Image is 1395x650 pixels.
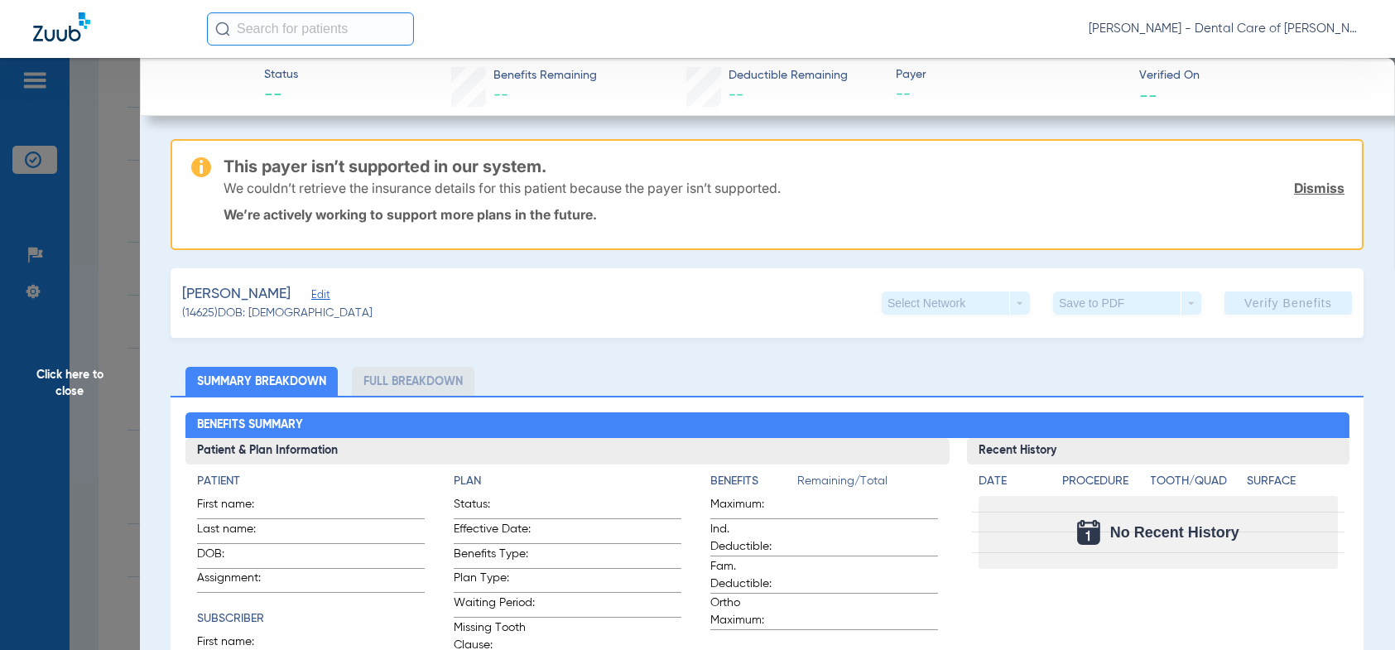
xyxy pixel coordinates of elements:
span: [PERSON_NAME] - Dental Care of [PERSON_NAME] [1089,21,1362,37]
h4: Date [979,473,1048,490]
span: -- [1139,86,1157,104]
img: Search Icon [215,22,230,36]
li: Full Breakdown [352,367,474,396]
span: Ortho Maximum: [710,595,791,629]
h4: Procedure [1062,473,1145,490]
span: First name: [197,496,278,518]
span: Maximum: [710,496,791,518]
span: -- [264,84,298,108]
h2: Benefits Summary [185,412,1349,439]
span: Status [264,66,298,84]
span: Deductible Remaining [729,67,848,84]
span: (14625) DOB: [DEMOGRAPHIC_DATA] [182,305,373,322]
span: Payer [896,66,1124,84]
h4: Plan [454,473,681,490]
img: Calendar [1077,520,1100,545]
app-breakdown-title: Tooth/Quad [1151,473,1242,496]
span: Effective Date: [454,521,535,543]
h3: This payer isn’t supported in our system. [224,158,1344,175]
span: Fam. Deductible: [710,558,791,593]
a: Dismiss [1294,180,1344,196]
span: Remaining/Total [797,473,938,496]
span: Ind. Deductible: [710,521,791,556]
span: Benefits Remaining [493,67,597,84]
span: Edit [311,289,326,305]
h3: Recent History [967,438,1349,465]
span: DOB: [197,546,278,568]
h4: Surface [1247,473,1338,490]
span: No Recent History [1110,524,1239,541]
img: Zuub Logo [33,12,90,41]
span: Last name: [197,521,278,543]
span: -- [729,88,743,103]
span: Verified On [1139,67,1368,84]
span: -- [493,88,508,103]
span: [PERSON_NAME] [182,284,291,305]
span: Status: [454,496,535,518]
app-breakdown-title: Benefits [710,473,797,496]
p: We couldn’t retrieve the insurance details for this patient because the payer isn’t supported. [224,180,781,196]
span: Benefits Type: [454,546,535,568]
li: Summary Breakdown [185,367,338,396]
span: -- [896,84,1124,105]
span: Waiting Period: [454,595,535,617]
app-breakdown-title: Surface [1247,473,1338,496]
h4: Patient [197,473,425,490]
h4: Tooth/Quad [1151,473,1242,490]
app-breakdown-title: Procedure [1062,473,1145,496]
img: warning-icon [191,157,211,177]
h4: Subscriber [197,610,425,628]
p: We’re actively working to support more plans in the future. [224,206,1344,223]
h3: Patient & Plan Information [185,438,950,465]
h4: Benefits [710,473,797,490]
input: Search for patients [207,12,414,46]
span: Assignment: [197,570,278,592]
app-breakdown-title: Date [979,473,1048,496]
span: Plan Type: [454,570,535,592]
